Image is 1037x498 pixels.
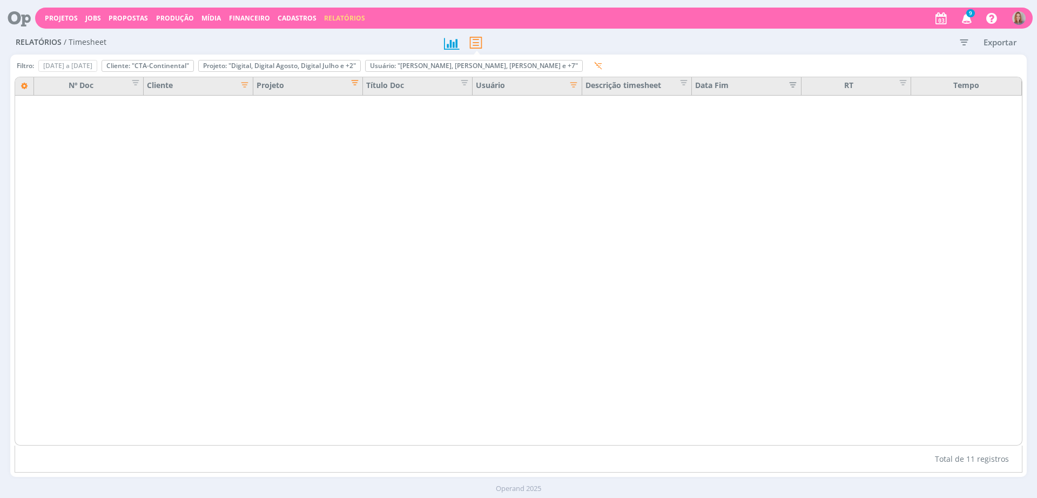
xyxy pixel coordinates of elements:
[321,14,368,23] button: Relatórios
[911,77,1022,96] div: Tempo
[17,61,34,71] span: Filtro:
[16,38,62,47] span: Relatórios
[198,14,224,23] button: Mídia
[365,60,583,72] button: Usuário: "[PERSON_NAME], [PERSON_NAME], [PERSON_NAME] e +7"
[966,9,975,17] span: 9
[198,60,361,72] button: Projeto: "Digital, Digital Agosto, Digital Julho e +2"
[45,14,78,23] a: Projetos
[370,61,578,70] span: Usuário: "[PERSON_NAME], [PERSON_NAME], [PERSON_NAME] e +7"
[43,61,92,70] span: [DATE] a [DATE]
[125,79,140,90] button: Editar filtro para Coluna Nº Doc
[892,79,907,90] button: Editar filtro para Coluna RT
[64,38,106,47] span: / Timesheet
[102,60,194,72] button: Cliente: "CTA-Continental"
[979,36,1021,49] button: Exportar
[324,14,365,23] a: Relatórios
[454,79,469,90] button: Editar filtro para Coluna Título Doc
[106,61,189,70] span: Cliente: "CTA-Continental"
[695,79,798,94] div: Data Fim
[278,14,317,23] span: Cadastros
[955,9,977,28] button: 9
[1012,11,1026,25] img: A
[226,14,273,23] button: Financeiro
[363,77,473,96] div: Título Doc
[253,77,363,96] div: Projeto
[673,79,688,90] button: Editar filtro para Coluna Descrição timesheet
[802,77,911,96] div: RT
[203,61,356,70] span: Projeto: "Digital, Digital Agosto, Digital Julho e +2"
[147,79,250,94] div: Cliente
[274,14,320,23] button: Cadastros
[344,79,359,90] button: Editar filtro para Coluna Projeto
[582,77,692,96] div: Descrição timesheet
[476,79,578,94] div: Usuário
[153,14,197,23] button: Produção
[229,14,270,23] a: Financeiro
[1012,9,1026,28] button: A
[42,14,81,23] button: Projetos
[105,14,151,23] button: Propostas
[34,77,144,96] div: Nº Doc
[38,60,97,72] button: [DATE] a [DATE]
[156,14,194,23] a: Produção
[109,14,148,23] span: Propostas
[85,14,101,23] a: Jobs
[201,14,221,23] a: Mídia
[82,14,104,23] button: Jobs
